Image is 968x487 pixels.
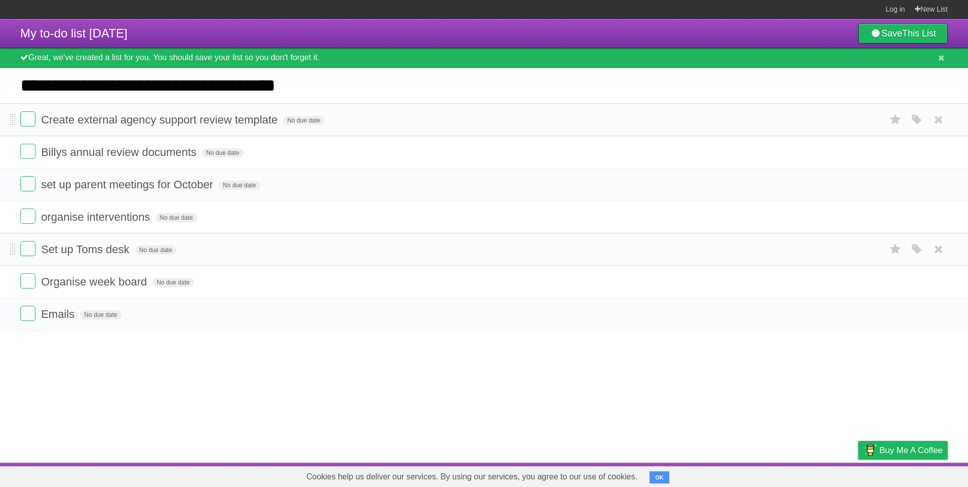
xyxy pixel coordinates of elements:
span: My to-do list [DATE] [20,26,128,40]
a: About [723,465,745,484]
span: No due date [135,246,176,255]
span: No due date [152,278,193,287]
span: organise interventions [41,211,152,223]
span: Create external agency support review template [41,113,280,126]
span: No due date [219,181,260,190]
label: Star task [886,111,905,128]
label: Done [20,144,35,159]
span: Buy me a coffee [879,441,943,459]
a: Developers [757,465,798,484]
label: Done [20,241,35,256]
span: set up parent meetings for October [41,178,216,191]
span: No due date [202,148,243,157]
a: Buy me a coffee [858,441,948,460]
label: Done [20,273,35,289]
a: Terms [811,465,833,484]
a: Suggest a feature [884,465,948,484]
span: No due date [156,213,197,222]
label: Done [20,209,35,224]
label: Star task [886,241,905,258]
span: Cookies help us deliver our services. By using our services, you agree to our use of cookies. [296,467,648,487]
a: SaveThis List [858,23,948,44]
label: Done [20,176,35,191]
span: Billys annual review documents [41,146,199,158]
b: This List [902,28,936,38]
a: Privacy [845,465,871,484]
span: No due date [80,310,121,319]
button: OK [650,471,669,483]
span: Organise week board [41,275,149,288]
label: Done [20,306,35,321]
img: Buy me a coffee [863,441,877,459]
label: Done [20,111,35,127]
span: Set up Toms desk [41,243,132,256]
span: No due date [283,116,324,125]
span: Emails [41,308,77,320]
